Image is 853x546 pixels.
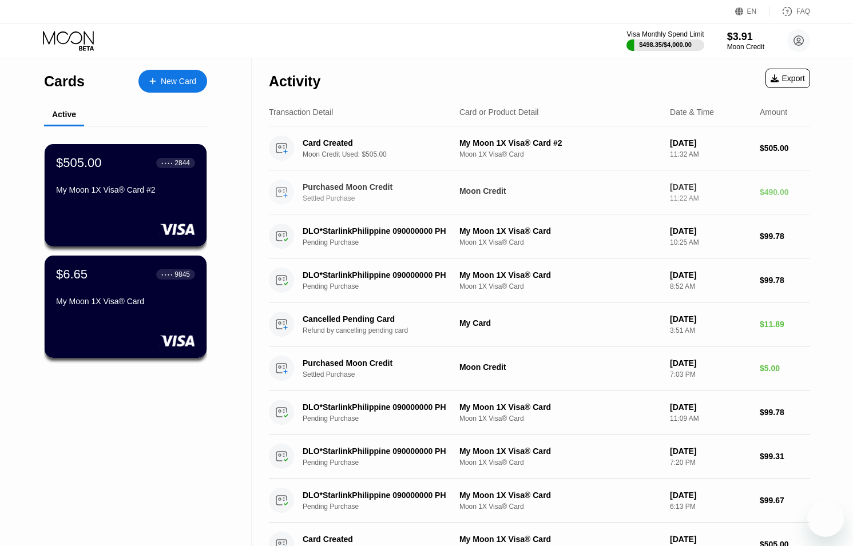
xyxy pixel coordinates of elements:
[459,318,661,328] div: My Card
[459,238,661,246] div: Moon 1X Visa® Card
[760,320,810,329] div: $11.89
[303,238,466,246] div: Pending Purchase
[269,170,810,214] div: Purchased Moon CreditSettled PurchaseMoon Credit[DATE]11:22 AM$490.00
[670,503,751,511] div: 6:13 PM
[459,270,661,280] div: My Moon 1X Visa® Card
[303,447,454,456] div: DLO*StarlinkPhilippine 090000000 PH
[52,110,76,119] div: Active
[269,73,320,90] div: Activity
[459,186,661,196] div: Moon Credit
[459,491,661,500] div: My Moon 1X Visa® Card
[760,276,810,285] div: $99.78
[303,182,454,192] div: Purchased Moon Credit
[670,150,751,158] div: 11:32 AM
[670,326,751,334] div: 3:51 AM
[269,390,810,435] div: DLO*StarlinkPhilippine 090000000 PHPending PurchaseMy Moon 1X Visa® CardMoon 1X Visa® Card[DATE]1...
[45,256,207,358] div: $6.65● ● ● ●9845My Moon 1X Visa® Card
[459,415,661,423] div: Moon 1X Visa® Card
[747,7,757,15] div: EN
[269,302,810,346] div: Cancelled Pending CardRefund by cancelling pending cardMy Card[DATE]3:51 AM$11.89
[269,346,810,390] div: Purchased Moon CreditSettled PurchaseMoon Credit[DATE]7:03 PM$5.00
[56,185,195,194] div: My Moon 1X Visa® Card #2
[303,194,466,202] div: Settled Purchase
[174,270,190,278] div: 9845
[760,452,810,461] div: $99.31
[56,267,88,282] div: $6.65
[303,415,466,423] div: Pending Purchase
[459,402,661,412] div: My Moon 1X Visa® Card
[44,73,85,90] div: Cards
[626,30,704,51] div: Visa Monthly Spend Limit$498.35/$4,000.00
[639,41,692,48] div: $498.35 / $4,000.00
[269,435,810,479] div: DLO*StarlinkPhilippine 090000000 PHPending PurchaseMy Moon 1X Visa® CardMoon 1X Visa® Card[DATE]7...
[765,69,810,88] div: Export
[303,150,466,158] div: Moon Credit Used: $505.00
[303,459,466,467] div: Pending Purchase
[303,402,454,412] div: DLO*StarlinkPhilippine 090000000 PH
[303,358,454,368] div: Purchased Moon Credit
[670,226,751,236] div: [DATE]
[459,138,661,148] div: My Moon 1X Visa® Card #2
[670,358,751,368] div: [DATE]
[459,503,661,511] div: Moon 1X Visa® Card
[760,408,810,417] div: $99.78
[727,31,764,51] div: $3.91Moon Credit
[770,6,810,17] div: FAQ
[161,77,196,86] div: New Card
[670,447,751,456] div: [DATE]
[727,43,764,51] div: Moon Credit
[670,107,714,117] div: Date & Time
[269,107,333,117] div: Transaction Detail
[670,535,751,544] div: [DATE]
[735,6,770,17] div: EN
[670,415,751,423] div: 11:09 AM
[303,503,466,511] div: Pending Purchase
[269,258,810,302] div: DLO*StarlinkPhilippine 090000000 PHPending PurchaseMy Moon 1X Visa® CardMoon 1X Visa® Card[DATE]8...
[303,138,454,148] div: Card Created
[303,282,466,290] div: Pending Purchase
[459,362,661,372] div: Moon Credit
[760,188,810,197] div: $490.00
[174,159,190,167] div: 2844
[303,370,466,378] div: Settled Purchase
[269,126,810,170] div: Card CreatedMoon Credit Used: $505.00My Moon 1X Visa® Card #2Moon 1X Visa® Card[DATE]11:32 AM$505.00
[303,226,454,236] div: DLO*StarlinkPhilippine 090000000 PH
[459,447,661,456] div: My Moon 1X Visa® Card
[760,107,787,117] div: Amount
[760,232,810,241] div: $99.78
[626,30,704,38] div: Visa Monthly Spend Limit
[45,144,207,246] div: $505.00● ● ● ●2844My Moon 1X Visa® Card #2
[807,500,844,537] iframe: Button to launch messaging window, conversation in progress
[670,370,751,378] div: 7:03 PM
[459,107,539,117] div: Card or Product Detail
[303,535,454,544] div: Card Created
[459,226,661,236] div: My Moon 1X Visa® Card
[670,138,751,148] div: [DATE]
[670,270,751,280] div: [DATE]
[269,479,810,523] div: DLO*StarlinkPhilippine 090000000 PHPending PurchaseMy Moon 1X Visa® CardMoon 1X Visa® Card[DATE]6...
[760,364,810,373] div: $5.00
[670,182,751,192] div: [DATE]
[760,144,810,153] div: $505.00
[459,282,661,290] div: Moon 1X Visa® Card
[796,7,810,15] div: FAQ
[670,402,751,412] div: [DATE]
[56,297,195,306] div: My Moon 1X Visa® Card
[161,273,173,276] div: ● ● ● ●
[771,74,805,83] div: Export
[303,314,454,324] div: Cancelled Pending Card
[56,156,102,170] div: $505.00
[303,270,454,280] div: DLO*StarlinkPhilippine 090000000 PH
[459,150,661,158] div: Moon 1X Visa® Card
[760,496,810,505] div: $99.67
[670,194,751,202] div: 11:22 AM
[303,491,454,500] div: DLO*StarlinkPhilippine 090000000 PH
[727,31,764,43] div: $3.91
[459,535,661,544] div: My Moon 1X Visa® Card
[138,70,207,93] div: New Card
[670,459,751,467] div: 7:20 PM
[161,161,173,165] div: ● ● ● ●
[269,214,810,258] div: DLO*StarlinkPhilippine 090000000 PHPending PurchaseMy Moon 1X Visa® CardMoon 1X Visa® Card[DATE]1...
[303,326,466,334] div: Refund by cancelling pending card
